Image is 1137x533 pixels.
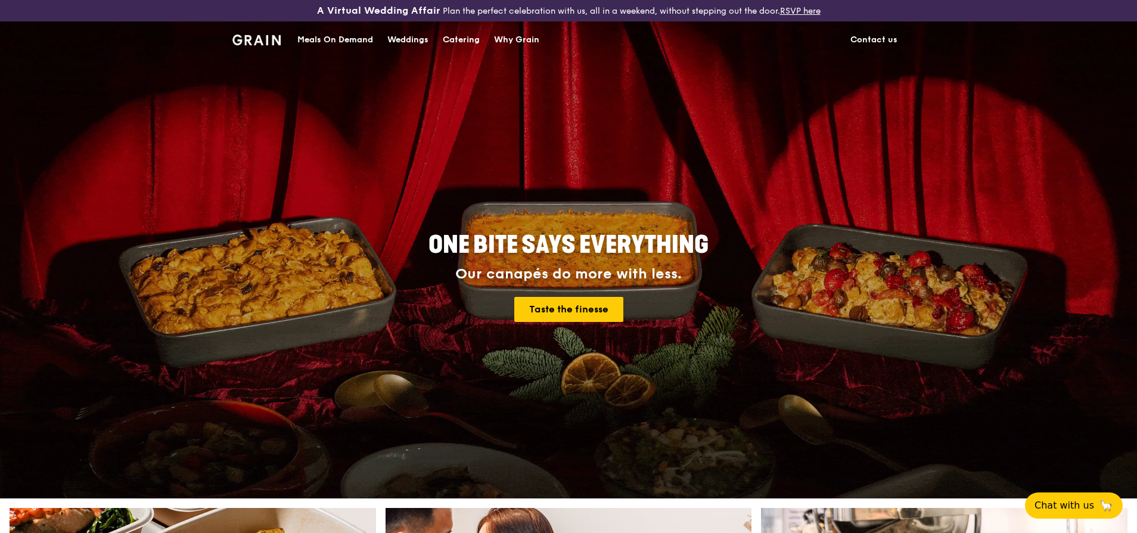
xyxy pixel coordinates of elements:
[494,22,539,58] div: Why Grain
[487,22,546,58] a: Why Grain
[354,266,783,283] div: Our canapés do more with less.
[380,22,436,58] a: Weddings
[387,22,428,58] div: Weddings
[225,5,912,17] div: Plan the perfect celebration with us, all in a weekend, without stepping out the door.
[1025,492,1123,519] button: Chat with us🦙
[232,21,281,57] a: GrainGrain
[514,297,623,322] a: Taste the finesse
[297,22,373,58] div: Meals On Demand
[428,231,709,259] span: ONE BITE SAYS EVERYTHING
[436,22,487,58] a: Catering
[443,22,480,58] div: Catering
[317,5,440,17] h3: A Virtual Wedding Affair
[232,35,281,45] img: Grain
[780,6,821,16] a: RSVP here
[1099,498,1113,513] span: 🦙
[843,22,905,58] a: Contact us
[1035,498,1094,513] span: Chat with us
